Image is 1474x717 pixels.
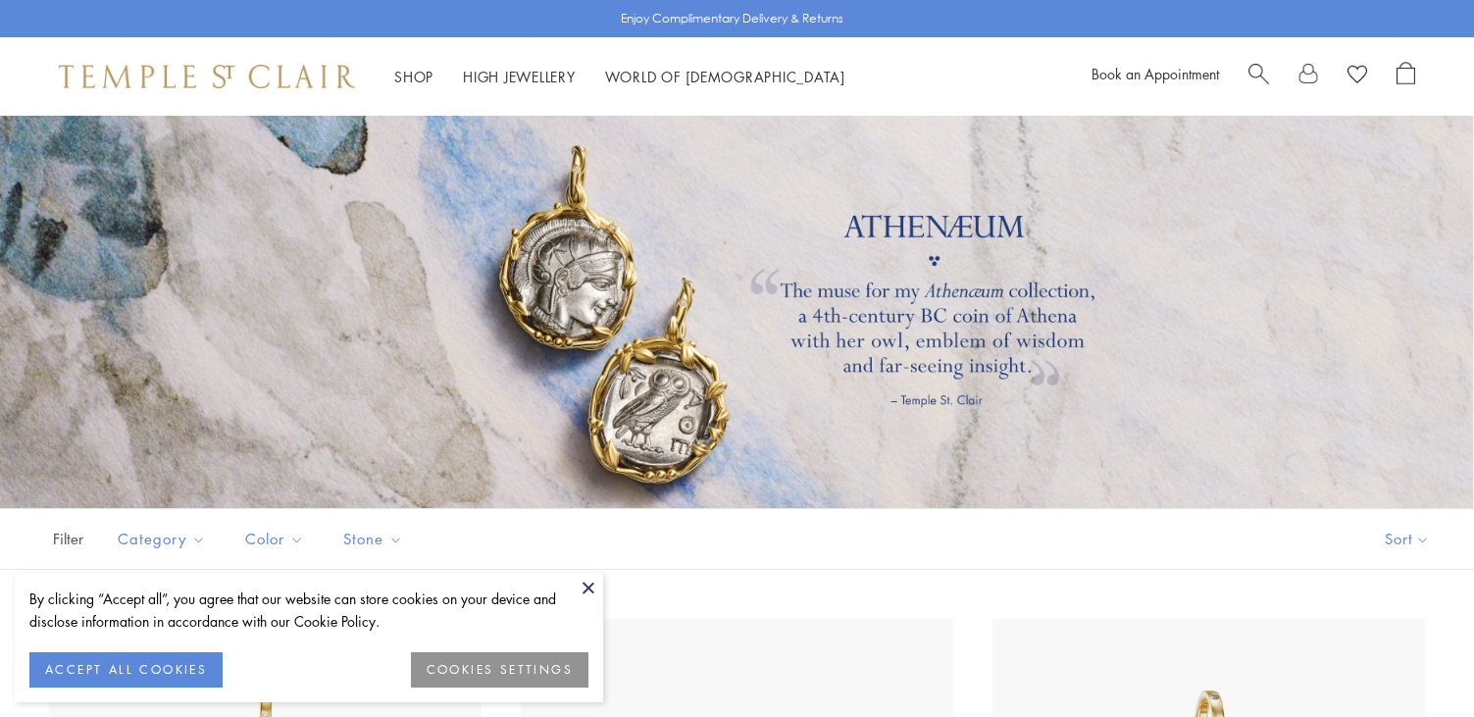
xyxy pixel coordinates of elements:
a: Open Shopping Bag [1397,62,1415,91]
iframe: Gorgias live chat messenger [1376,625,1454,697]
a: Search [1248,62,1269,91]
button: Color [230,517,319,561]
a: World of [DEMOGRAPHIC_DATA]World of [DEMOGRAPHIC_DATA] [605,67,845,86]
button: Category [103,517,221,561]
span: Stone [333,527,418,551]
img: Temple St. Clair [59,65,355,88]
a: High JewelleryHigh Jewellery [463,67,576,86]
button: COOKIES SETTINGS [411,652,588,688]
nav: Main navigation [394,65,845,89]
a: Book an Appointment [1092,64,1219,83]
span: Category [108,527,221,551]
a: ShopShop [394,67,433,86]
a: View Wishlist [1347,62,1367,91]
p: Enjoy Complimentary Delivery & Returns [621,9,843,28]
button: Stone [329,517,418,561]
span: Color [235,527,319,551]
button: Show sort by [1341,509,1474,569]
button: ACCEPT ALL COOKIES [29,652,223,688]
div: By clicking “Accept all”, you agree that our website can store cookies on your device and disclos... [29,588,588,633]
